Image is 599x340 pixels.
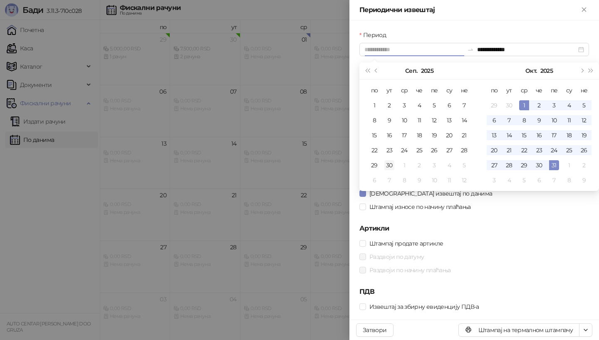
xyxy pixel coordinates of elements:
td: 2025-10-15 [517,128,532,143]
td: 2025-10-09 [412,173,427,188]
div: Периодични извештај [359,5,579,15]
td: 2025-10-08 [397,173,412,188]
div: 5 [459,160,469,170]
td: 2025-09-13 [442,113,457,128]
td: 2025-09-12 [427,113,442,128]
div: 12 [579,115,589,125]
h5: Артикли [359,223,589,233]
td: 2025-09-08 [367,113,382,128]
td: 2025-10-08 [517,113,532,128]
td: 2025-09-14 [457,113,472,128]
td: 2025-09-26 [427,143,442,158]
td: 2025-10-01 [397,158,412,173]
td: 2025-10-31 [547,158,562,173]
div: 7 [504,115,514,125]
td: 2025-10-05 [577,98,592,113]
div: 26 [579,145,589,155]
th: не [577,83,592,98]
div: 24 [549,145,559,155]
td: 2025-10-09 [532,113,547,128]
td: 2025-09-23 [382,143,397,158]
div: 17 [399,130,409,140]
td: 2025-09-29 [487,98,502,113]
td: 2025-11-09 [577,173,592,188]
div: 16 [534,130,544,140]
div: 6 [369,175,379,185]
span: Раздвоји по датуму [366,252,427,261]
div: 3 [489,175,499,185]
td: 2025-10-16 [532,128,547,143]
th: ут [382,83,397,98]
div: 9 [414,175,424,185]
td: 2025-10-06 [367,173,382,188]
td: 2025-09-30 [382,158,397,173]
div: 5 [519,175,529,185]
div: 1 [519,100,529,110]
div: 2 [384,100,394,110]
button: Следећа година (Control + right) [587,62,596,79]
div: 30 [534,160,544,170]
td: 2025-09-10 [397,113,412,128]
div: 6 [534,175,544,185]
td: 2025-10-23 [532,143,547,158]
td: 2025-10-04 [562,98,577,113]
td: 2025-10-01 [517,98,532,113]
div: 1 [369,100,379,110]
div: 22 [519,145,529,155]
div: 4 [444,160,454,170]
div: 11 [564,115,574,125]
div: 6 [489,115,499,125]
div: 29 [369,160,379,170]
td: 2025-11-07 [547,173,562,188]
td: 2025-09-06 [442,98,457,113]
td: 2025-09-27 [442,143,457,158]
td: 2025-10-18 [562,128,577,143]
div: 3 [399,100,409,110]
div: 11 [444,175,454,185]
div: 12 [429,115,439,125]
td: 2025-10-24 [547,143,562,158]
td: 2025-10-05 [457,158,472,173]
td: 2025-09-25 [412,143,427,158]
td: 2025-09-24 [397,143,412,158]
span: Раздвоји по начину плаћања [366,266,454,275]
div: 3 [429,160,439,170]
div: 27 [489,160,499,170]
div: 28 [504,160,514,170]
div: 23 [534,145,544,155]
td: 2025-09-02 [382,98,397,113]
td: 2025-09-22 [367,143,382,158]
div: 2 [414,160,424,170]
td: 2025-10-30 [532,158,547,173]
td: 2025-09-11 [412,113,427,128]
div: 2 [579,160,589,170]
div: 17 [549,130,559,140]
div: 24 [399,145,409,155]
div: 25 [564,145,574,155]
td: 2025-10-28 [502,158,517,173]
button: Close [579,5,589,15]
td: 2025-09-19 [427,128,442,143]
div: 4 [414,100,424,110]
div: 30 [384,160,394,170]
td: 2025-10-20 [487,143,502,158]
div: 14 [504,130,514,140]
button: Изабери годину [540,62,553,79]
input: Период [364,45,464,54]
td: 2025-09-01 [367,98,382,113]
td: 2025-09-09 [382,113,397,128]
div: 15 [519,130,529,140]
div: 9 [579,175,589,185]
th: пе [427,83,442,98]
td: 2025-10-04 [442,158,457,173]
button: Изабери годину [421,62,433,79]
div: 10 [429,175,439,185]
td: 2025-09-29 [367,158,382,173]
div: 28 [459,145,469,155]
td: 2025-09-17 [397,128,412,143]
button: Следећи месец (PageDown) [577,62,586,79]
div: 23 [384,145,394,155]
div: 13 [444,115,454,125]
th: не [457,83,472,98]
td: 2025-10-03 [427,158,442,173]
